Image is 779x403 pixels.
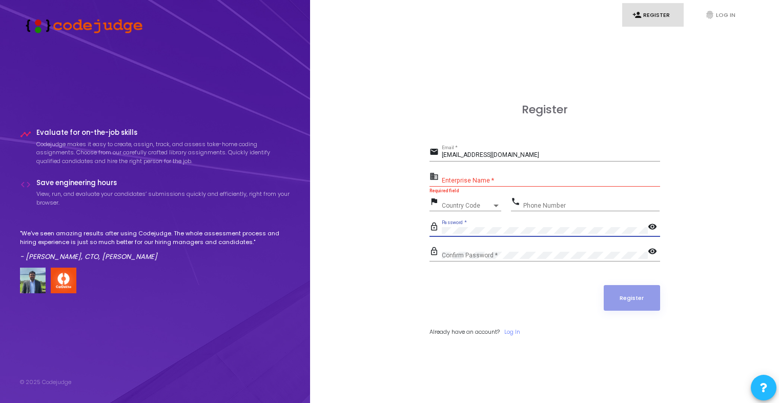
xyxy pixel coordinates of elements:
[442,152,660,159] input: Email
[648,221,660,234] mat-icon: visibility
[429,328,500,336] span: Already have an account?
[20,252,157,261] em: - [PERSON_NAME], CTO, [PERSON_NAME]
[20,229,291,246] p: "We've seen amazing results after using Codejudge. The whole assessment process and hiring experi...
[20,268,46,293] img: user image
[429,103,660,116] h3: Register
[36,179,291,187] h4: Save engineering hours
[429,246,442,258] mat-icon: lock_outline
[695,3,756,27] a: fingerprintLog In
[20,179,31,190] i: code
[20,378,71,387] div: © 2025 Codejudge
[429,221,442,234] mat-icon: lock_outline
[429,147,442,159] mat-icon: email
[705,10,714,19] i: fingerprint
[20,129,31,140] i: timeline
[632,10,642,19] i: person_add
[648,246,660,258] mat-icon: visibility
[36,140,291,166] p: Codejudge makes it easy to create, assign, track, and assess take-home coding assignments. Choose...
[429,196,442,209] mat-icon: flag
[36,190,291,207] p: View, run, and evaluate your candidates’ submissions quickly and efficiently, right from your bro...
[429,171,442,184] mat-icon: business
[442,177,660,184] input: Enterprise Name
[511,196,523,209] mat-icon: phone
[523,202,660,209] input: Phone Number
[442,203,492,209] span: Country Code
[504,328,520,336] a: Log In
[36,129,291,137] h4: Evaluate for on-the-job skills
[51,268,76,293] img: company-logo
[622,3,684,27] a: person_addRegister
[604,285,660,311] button: Register
[429,188,459,193] strong: Required field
